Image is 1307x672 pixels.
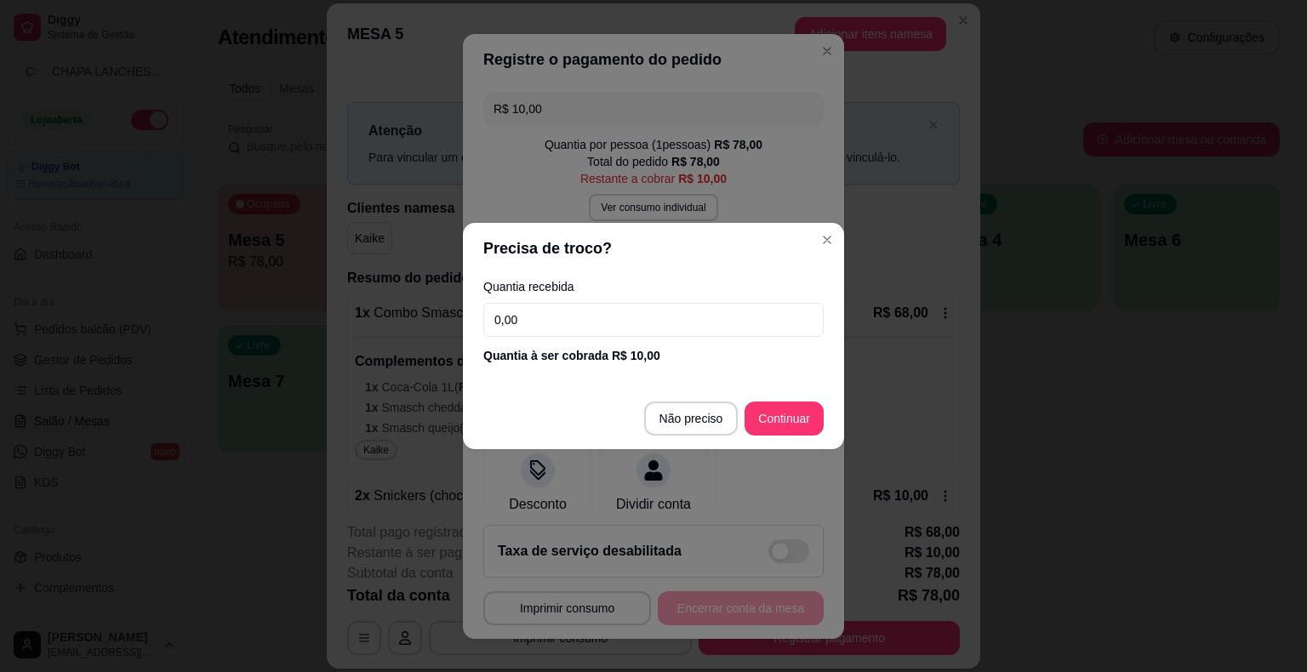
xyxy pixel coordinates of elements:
[483,281,824,293] label: Quantia recebida
[644,401,739,436] button: Não preciso
[463,223,844,274] header: Precisa de troco?
[745,401,824,436] button: Continuar
[813,226,841,253] button: Close
[483,347,824,364] div: Quantia à ser cobrada R$ 10,00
